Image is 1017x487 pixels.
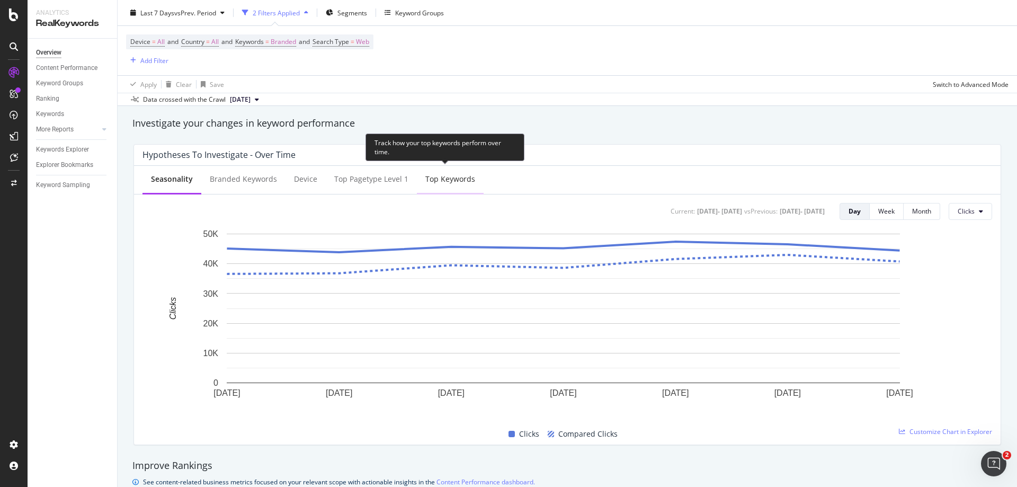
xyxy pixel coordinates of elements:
[365,134,524,161] div: Track how your top keywords perform over time.
[36,93,59,104] div: Ranking
[203,289,219,298] text: 30K
[380,4,448,21] button: Keyword Groups
[168,297,177,320] text: Clicks
[271,34,296,49] span: Branded
[780,207,825,216] div: [DATE] - [DATE]
[878,207,895,216] div: Week
[197,76,224,93] button: Save
[294,174,317,184] div: Device
[36,8,109,17] div: Analytics
[36,124,99,135] a: More Reports
[162,76,192,93] button: Clear
[226,93,263,106] button: [DATE]
[130,37,150,46] span: Device
[203,229,219,238] text: 50K
[909,427,992,436] span: Customize Chart in Explorer
[143,95,226,104] div: Data crossed with the Crawl
[299,37,310,46] span: and
[206,37,210,46] span: =
[126,54,168,67] button: Add Filter
[326,388,352,397] text: [DATE]
[126,4,229,21] button: Last 7 DaysvsPrev. Period
[904,203,940,220] button: Month
[356,34,369,49] span: Web
[662,388,689,397] text: [DATE]
[550,388,576,397] text: [DATE]
[929,76,1009,93] button: Switch to Advanced Mode
[870,203,904,220] button: Week
[519,428,539,440] span: Clicks
[899,427,992,436] a: Customize Chart in Explorer
[36,144,110,155] a: Keywords Explorer
[126,76,157,93] button: Apply
[167,37,179,46] span: and
[221,37,233,46] span: and
[886,388,913,397] text: [DATE]
[151,174,193,184] div: Seasonality
[174,8,216,17] span: vs Prev. Period
[210,79,224,88] div: Save
[265,37,269,46] span: =
[36,78,110,89] a: Keyword Groups
[211,34,219,49] span: All
[36,144,89,155] div: Keywords Explorer
[36,47,110,58] a: Overview
[230,95,251,104] span: 2025 Aug. 30th
[958,207,975,216] span: Clicks
[36,160,93,171] div: Explorer Bookmarks
[235,37,264,46] span: Keywords
[36,180,110,191] a: Keyword Sampling
[157,34,165,49] span: All
[36,63,97,74] div: Content Performance
[351,37,354,46] span: =
[238,4,313,21] button: 2 Filters Applied
[744,207,778,216] div: vs Previous :
[203,318,219,327] text: 20K
[142,149,296,160] div: Hypotheses to Investigate - Over Time
[558,428,618,440] span: Compared Clicks
[840,203,870,220] button: Day
[1003,451,1011,459] span: 2
[36,160,110,171] a: Explorer Bookmarks
[132,459,1002,473] div: Improve Rankings
[36,180,90,191] div: Keyword Sampling
[933,79,1009,88] div: Switch to Advanced Mode
[322,4,371,21] button: Segments
[395,8,444,17] div: Keyword Groups
[132,117,1002,130] div: Investigate your changes in keyword performance
[849,207,861,216] div: Day
[334,174,408,184] div: Top pagetype Level 1
[671,207,695,216] div: Current:
[313,37,349,46] span: Search Type
[210,174,277,184] div: Branded Keywords
[981,451,1006,476] iframe: Intercom live chat
[176,79,192,88] div: Clear
[36,17,109,30] div: RealKeywords
[253,8,300,17] div: 2 Filters Applied
[36,124,74,135] div: More Reports
[203,349,219,358] text: 10K
[36,63,110,74] a: Content Performance
[203,259,219,268] text: 40K
[36,109,110,120] a: Keywords
[152,37,156,46] span: =
[949,203,992,220] button: Clicks
[697,207,742,216] div: [DATE] - [DATE]
[36,93,110,104] a: Ranking
[142,228,984,415] svg: A chart.
[337,8,367,17] span: Segments
[425,174,475,184] div: Top Keywords
[181,37,204,46] span: Country
[36,78,83,89] div: Keyword Groups
[140,56,168,65] div: Add Filter
[140,8,174,17] span: Last 7 Days
[213,378,218,387] text: 0
[140,79,157,88] div: Apply
[912,207,931,216] div: Month
[774,388,801,397] text: [DATE]
[438,388,465,397] text: [DATE]
[36,47,61,58] div: Overview
[36,109,64,120] div: Keywords
[213,388,240,397] text: [DATE]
